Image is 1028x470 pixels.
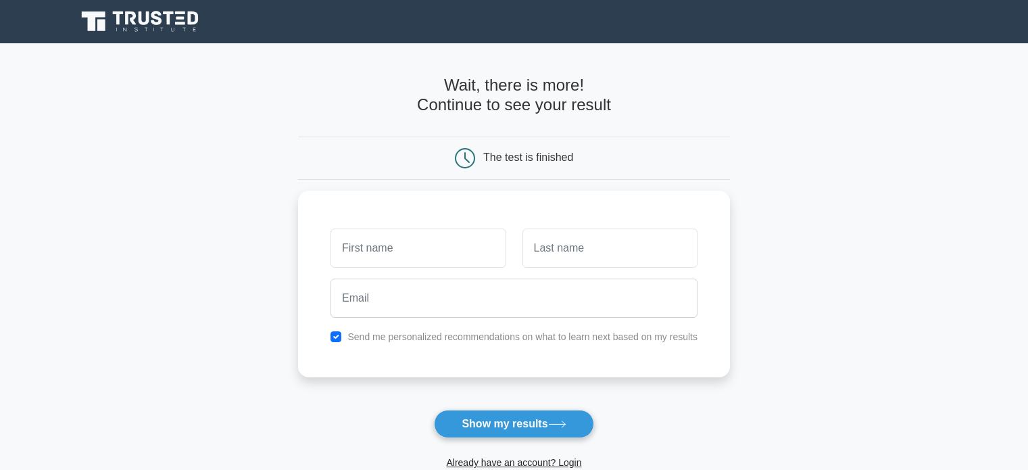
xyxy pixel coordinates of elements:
label: Send me personalized recommendations on what to learn next based on my results [347,331,697,342]
div: The test is finished [483,151,573,163]
a: Already have an account? Login [446,457,581,468]
input: Email [331,279,697,318]
button: Show my results [434,410,593,438]
h4: Wait, there is more! Continue to see your result [298,76,730,115]
input: First name [331,229,506,268]
input: Last name [522,229,697,268]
